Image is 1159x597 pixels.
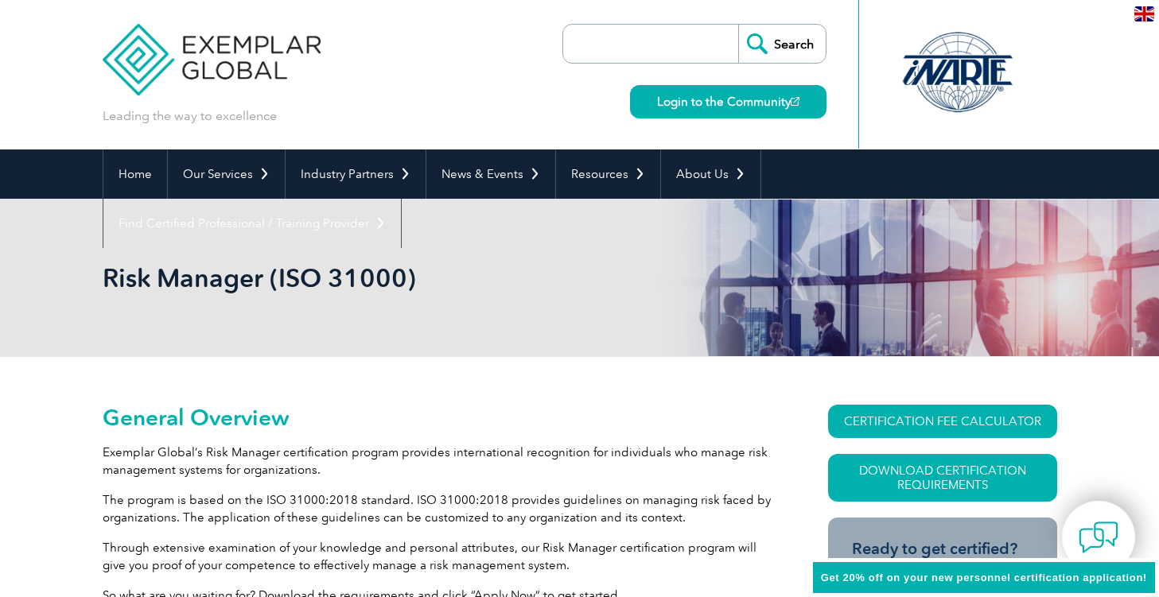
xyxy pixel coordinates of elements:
a: Find Certified Professional / Training Provider [103,199,401,248]
span: Get 20% off on your new personnel certification application! [821,572,1147,583]
a: CERTIFICATION FEE CALCULATOR [828,405,1057,438]
h3: Ready to get certified? [852,539,1033,559]
a: Home [103,149,167,199]
p: Through extensive examination of your knowledge and personal attributes, our Risk Manager certifi... [103,539,771,574]
a: Our Services [168,149,285,199]
img: contact-chat.png [1079,518,1118,557]
img: en [1134,6,1154,21]
a: Industry Partners [286,149,426,199]
a: Login to the Community [630,85,826,118]
a: News & Events [426,149,555,199]
p: The program is based on the ISO 31000:2018 standard. ISO 31000:2018 provides guidelines on managi... [103,491,771,526]
input: Search [738,25,826,63]
a: Resources [556,149,660,199]
p: Exemplar Global’s Risk Manager certification program provides international recognition for indiv... [103,444,771,479]
h2: General Overview [103,405,771,430]
a: Download Certification Requirements [828,454,1057,502]
a: About Us [661,149,760,199]
p: Leading the way to excellence [103,107,277,125]
img: open_square.png [791,97,799,106]
h1: Risk Manager (ISO 31000) [103,262,714,293]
